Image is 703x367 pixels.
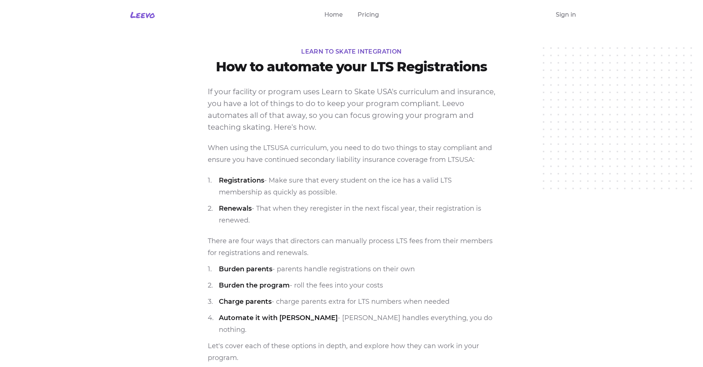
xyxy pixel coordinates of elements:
li: - [PERSON_NAME] handles everything, you do nothing. [208,312,496,336]
p: If your facility or program uses Learn to Skate USA's curriculum and insurance, you have a lot of... [208,86,496,133]
a: Home [324,10,343,19]
a: Sign in [556,10,576,19]
span: How to automate your LTS Registrations [208,59,496,74]
li: - roll the fees into your costs [208,279,496,291]
p: There are four ways that directors can manually process LTS fees from their members for registrat... [208,235,496,259]
strong: Renewals [219,204,252,213]
strong: Burden parents [219,265,272,273]
strong: Charge parents [219,298,272,306]
strong: Burden the program [219,281,290,289]
strong: Registrations [219,176,264,184]
a: Leevo [127,9,155,21]
li: - parents handle registrations on their own [208,263,496,275]
li: - Make sure that every student on the ice has a valid LTS membership as quickly as possible. [208,174,496,198]
a: Pricing [358,10,379,19]
strong: Automate it with [PERSON_NAME] [219,314,338,322]
span: Learn To Skate Integration [208,47,496,56]
p: When using the LTSUSA curriculum, you need to do two things to stay compliant and ensure you have... [208,142,496,166]
li: - That when they reregister in the next fiscal year, their registration is renewed. [208,203,496,226]
li: - charge parents extra for LTS numbers when needed [208,296,496,307]
p: Let's cover each of these options in depth, and explore how they can work in your program. [208,340,496,364]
